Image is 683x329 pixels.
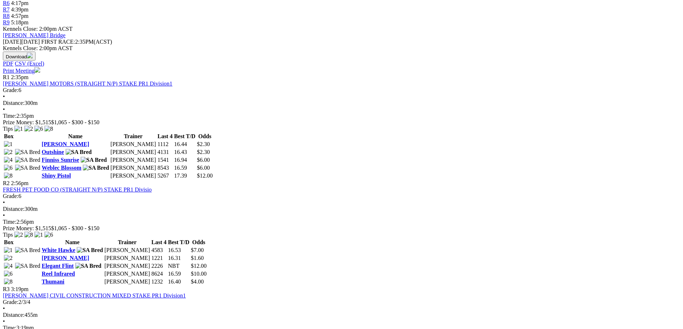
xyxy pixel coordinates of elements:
td: [PERSON_NAME] [104,262,150,270]
th: Best T/D [174,133,196,140]
td: 5267 [157,172,173,179]
a: Print Meeting [3,68,40,74]
span: • [3,318,5,324]
span: 2:35pm [11,74,29,80]
span: $4.00 [191,279,204,285]
a: Reel Infrared [42,271,75,277]
td: 16.44 [174,141,196,148]
span: $2.30 [197,149,210,155]
div: Kennels Close: 2:00pm ACST [3,45,680,52]
td: [PERSON_NAME] [110,149,156,156]
a: R7 [3,6,10,13]
img: SA Bred [15,165,41,171]
span: R2 [3,180,10,186]
button: Download [3,52,35,61]
td: 1541 [157,156,173,164]
a: [PERSON_NAME] MOTORS (STRAIGHT N/P) STAKE PR1 Division1 [3,81,172,87]
span: • [3,199,5,205]
img: SA Bred [77,247,103,253]
img: 8 [44,126,53,132]
span: 2:35PM(ACST) [41,39,112,45]
th: Last 4 [151,239,167,246]
span: Box [4,133,14,139]
img: 4 [4,263,13,269]
img: 1 [14,126,23,132]
span: $12.00 [191,263,207,269]
span: • [3,212,5,218]
span: $7.00 [191,247,204,253]
td: 1112 [157,141,173,148]
td: [PERSON_NAME] [104,247,150,254]
td: 16.59 [168,270,190,277]
span: Distance: [3,100,24,106]
img: 1 [34,232,43,238]
img: 1 [4,141,13,147]
img: SA Bred [75,263,101,269]
img: SA Bred [66,149,92,155]
td: 8543 [157,164,173,171]
a: [PERSON_NAME] Bridge [3,32,66,38]
td: 16.59 [174,164,196,171]
td: 16.31 [168,255,190,262]
a: [PERSON_NAME] CIVIL CONSTRUCTION MIXED STAKE PR1 Division1 [3,292,186,299]
td: NBT [168,262,190,270]
span: $1,065 - $300 - $150 [51,225,100,231]
a: FRESH PET FOOD CO (STRAIGHT N/P) STAKE PR1 Divisio [3,187,152,193]
td: 2226 [151,262,167,270]
span: 2:56pm [11,180,29,186]
img: SA Bred [15,247,41,253]
img: 6 [4,165,13,171]
th: Best T/D [168,239,190,246]
a: [PERSON_NAME] [42,141,89,147]
img: SA Bred [15,149,41,155]
span: $6.00 [197,157,210,163]
td: 16.94 [174,156,196,164]
span: Tips [3,232,13,238]
img: SA Bred [15,263,41,269]
a: CSV (Excel) [15,61,44,67]
img: 8 [4,173,13,179]
span: Grade: [3,299,19,305]
span: $1,065 - $300 - $150 [51,119,100,125]
span: 5:18pm [11,19,29,25]
span: Grade: [3,193,19,199]
img: 6 [34,126,43,132]
a: White Hawke [42,247,75,253]
span: Time: [3,113,16,119]
div: 300m [3,100,680,106]
span: 4:57pm [11,13,29,19]
span: Time: [3,219,16,225]
img: SA Bred [83,165,109,171]
span: R3 [3,286,10,292]
img: 2 [24,126,33,132]
th: Odds [190,239,207,246]
th: Trainer [110,133,156,140]
div: 2:56pm [3,219,680,225]
a: Outshine [42,149,64,155]
img: 6 [44,232,53,238]
td: 8624 [151,270,167,277]
a: PDF [3,61,13,67]
div: 2/3/4 [3,299,680,305]
img: SA Bred [15,157,41,163]
span: $1.60 [191,255,204,261]
span: 4:39pm [11,6,29,13]
span: $12.00 [197,173,213,179]
img: 2 [4,255,13,261]
span: $2.30 [197,141,210,147]
span: FIRST RACE: [41,39,75,45]
td: [PERSON_NAME] [104,278,150,285]
a: R8 [3,13,10,19]
td: [PERSON_NAME] [110,172,156,179]
td: 16.43 [174,149,196,156]
td: 1221 [151,255,167,262]
td: [PERSON_NAME] [110,156,156,164]
td: 16.53 [168,247,190,254]
span: [DATE] [3,39,40,45]
td: [PERSON_NAME] [104,270,150,277]
img: 2 [14,232,23,238]
span: [DATE] [3,39,22,45]
td: [PERSON_NAME] [104,255,150,262]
